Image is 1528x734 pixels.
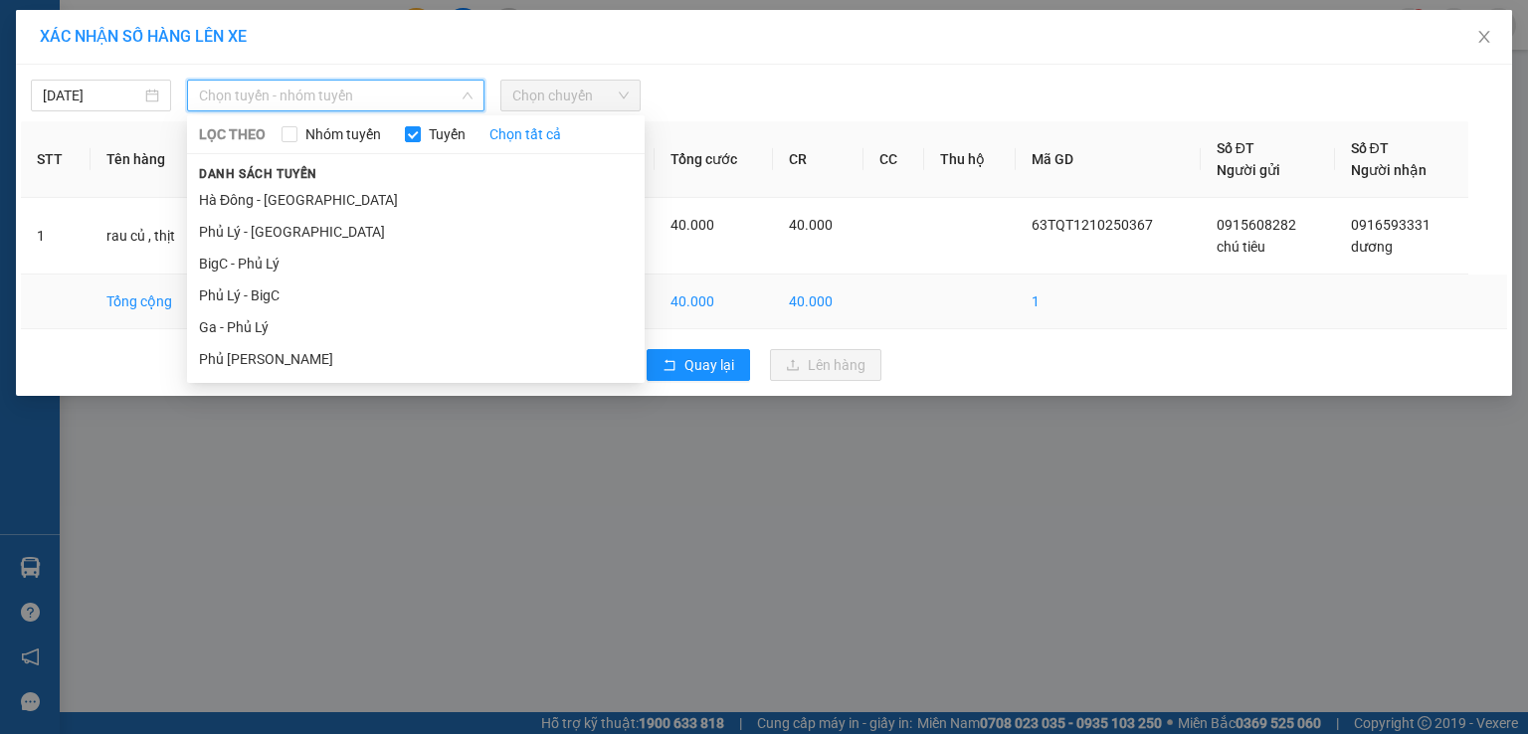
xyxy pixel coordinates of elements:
span: 40.000 [670,217,714,233]
li: Ga - Phủ Lý [187,311,645,343]
li: Hà Đông - [GEOGRAPHIC_DATA] [187,184,645,216]
span: 63TQT1210250367 [187,133,337,154]
span: 0915608282 [1217,217,1296,233]
span: Tuyến [421,123,474,145]
td: Tổng cộng [91,275,212,329]
span: Số ĐT [1351,140,1389,156]
td: 40.000 [773,275,863,329]
strong: CÔNG TY TNHH DỊCH VỤ DU LỊCH THỜI ĐẠI [18,16,179,81]
span: dương [1351,239,1393,255]
td: 1 [1016,275,1200,329]
span: Danh sách tuyến [187,165,329,183]
td: rau củ , thịt [91,198,212,275]
th: CR [773,121,863,198]
span: chú tiêu [1217,239,1265,255]
span: 63TQT1210250367 [1032,217,1153,233]
th: Mã GD [1016,121,1200,198]
span: rollback [663,358,676,374]
span: Quay lại [684,354,734,376]
th: Tổng cước [655,121,773,198]
th: CC [863,121,923,198]
span: 0916593331 [1351,217,1431,233]
span: Chuyển phát nhanh: [GEOGRAPHIC_DATA] - [GEOGRAPHIC_DATA] [13,86,185,156]
span: down [462,90,474,101]
td: 1 [21,198,91,275]
span: Người nhận [1351,162,1427,178]
button: uploadLên hàng [770,349,881,381]
span: Nhóm tuyến [297,123,389,145]
input: 12/10/2025 [43,85,141,106]
span: Số ĐT [1217,140,1254,156]
span: 40.000 [789,217,833,233]
a: Chọn tất cả [489,123,561,145]
span: close [1476,29,1492,45]
button: Close [1456,10,1512,66]
img: logo [7,71,11,172]
th: STT [21,121,91,198]
span: Chọn tuyến - nhóm tuyến [199,81,473,110]
th: Thu hộ [924,121,1017,198]
li: Phủ [PERSON_NAME] [187,343,645,375]
li: BigC - Phủ Lý [187,248,645,279]
span: Chọn chuyến [512,81,629,110]
th: Tên hàng [91,121,212,198]
span: LỌC THEO [199,123,266,145]
li: Phủ Lý - BigC [187,279,645,311]
button: rollbackQuay lại [647,349,750,381]
span: XÁC NHẬN SỐ HÀNG LÊN XE [40,27,247,46]
span: Người gửi [1217,162,1280,178]
td: 40.000 [655,275,773,329]
li: Phủ Lý - [GEOGRAPHIC_DATA] [187,216,645,248]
